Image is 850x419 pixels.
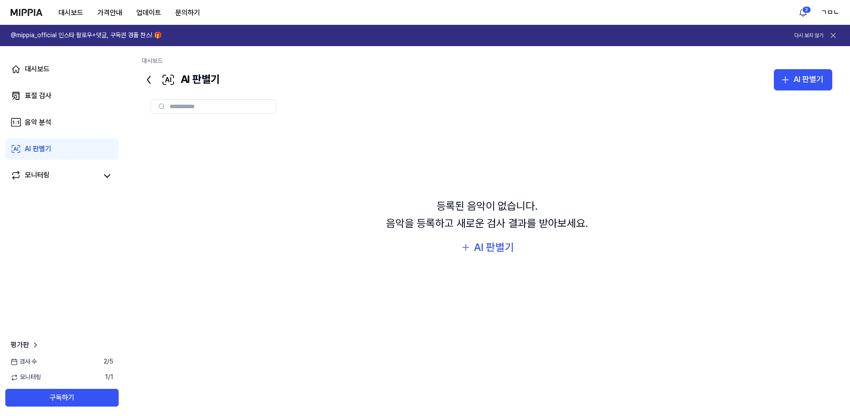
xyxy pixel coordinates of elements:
[386,198,588,232] div: 등록된 음악이 없습니다. 음악을 등록하고 새로운 검사 결과를 받아보세요.
[774,69,832,90] button: AI 판별기
[474,239,514,256] div: AI 판별기
[5,389,119,407] button: 구독하기
[460,239,514,256] button: AI 판별기
[5,59,119,80] a: 대시보드
[11,373,41,382] span: 모니터링
[142,69,220,90] div: AI 판별기
[793,73,823,86] div: AI 판별기
[104,357,113,366] span: 2 / 5
[11,170,97,182] a: 모니터링
[5,138,119,160] a: AI 판별기
[25,64,50,74] div: 대시보드
[11,31,162,40] h1: @mippia_official 인스타 팔로우+댓글, 구독권 경품 찬스! 🎁
[11,340,40,350] a: 평가판
[168,4,207,22] button: 문의하기
[105,373,113,382] span: 1 / 1
[129,0,168,25] a: 업데이트
[25,90,51,101] div: 표절 검사
[798,7,808,18] img: 알림
[25,144,51,154] div: AI 판별기
[5,85,119,106] a: 표절 검사
[11,9,42,16] img: logo
[129,4,168,22] button: 업데이트
[11,340,29,350] span: 평가판
[821,7,839,18] button: ㄱㅁㄴ
[11,357,37,366] span: 검사 수
[25,117,51,128] div: 음악 분석
[25,170,50,182] div: 모니터링
[51,4,90,22] button: 대시보드
[142,57,163,64] a: 대시보드
[796,5,810,20] button: 알림3
[794,32,823,39] button: 다시 보지 않기
[802,6,811,13] div: 3
[90,4,129,22] button: 가격안내
[5,112,119,133] a: 음악 분석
